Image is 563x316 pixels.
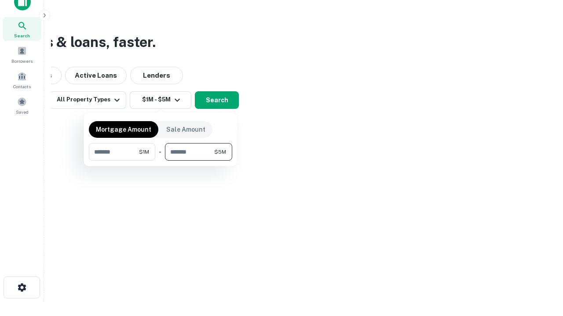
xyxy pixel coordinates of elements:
[214,148,226,156] span: $5M
[519,246,563,288] iframe: Chat Widget
[96,125,151,134] p: Mortgage Amount
[139,148,149,156] span: $1M
[159,143,161,161] div: -
[166,125,205,134] p: Sale Amount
